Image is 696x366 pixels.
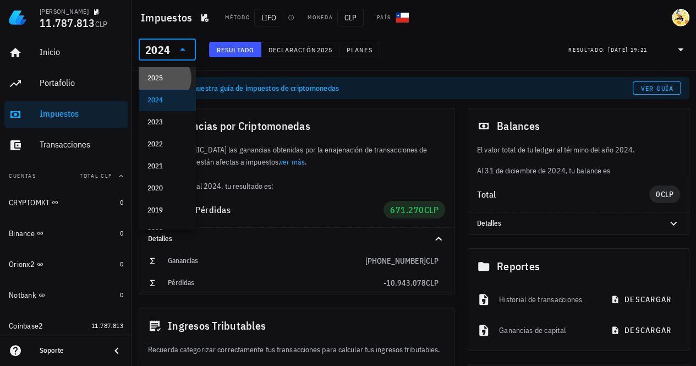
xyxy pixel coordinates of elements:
[9,321,43,331] div: Coinbase2
[4,163,128,189] button: CuentasTotal CLP
[4,70,128,97] a: Portafolio
[468,249,689,284] div: Reportes
[40,139,123,150] div: Transacciones
[4,189,128,216] a: CRYPTOMKT 0
[4,220,128,247] a: Binance 0
[4,251,128,277] a: Orionx2 0
[254,9,283,26] span: LIFO
[9,229,35,238] div: Binance
[377,13,391,22] div: País
[280,157,305,167] a: ver más
[120,198,123,206] span: 0
[316,46,332,54] span: 2025
[120,260,123,268] span: 0
[633,81,681,95] a: Ver guía
[139,228,454,250] div: Detalles
[216,46,254,54] span: Resultado
[147,74,187,83] div: 2025
[145,45,170,56] div: 2024
[261,42,339,57] button: Declaración 2025
[346,46,372,54] span: Planes
[468,144,689,177] div: Al 31 de diciembre de 2024, tu balance es
[339,42,380,57] button: Planes
[148,234,419,243] div: Detalles
[147,228,187,237] div: 2018
[168,256,365,265] div: Ganancias
[40,47,123,57] div: Inicio
[40,346,101,355] div: Soporte
[168,278,383,287] div: Pérdidas
[139,108,454,144] div: Ganancias por Criptomonedas
[396,11,409,24] div: CL-icon
[365,256,426,266] span: [PHONE_NUMBER]
[613,294,671,304] span: descargar
[499,318,595,342] div: Ganancias de capital
[139,308,454,343] div: Ingresos Tributables
[672,9,689,26] div: avatar
[308,13,333,22] div: Moneda
[147,140,187,149] div: 2022
[147,206,187,215] div: 2019
[169,83,633,94] div: Revisa nuestra guía de impuestos de criptomonedas
[337,9,364,26] span: CLP
[4,282,128,308] a: Notbank 0
[225,13,250,22] div: Método
[604,320,680,340] button: descargar
[656,189,660,199] span: 0
[147,184,187,193] div: 2020
[9,198,50,207] div: CRYPTOMKT
[477,144,680,156] p: El valor total de tu ledger al término del año 2024.
[426,278,439,288] span: CLP
[640,84,673,92] span: Ver guía
[139,144,454,192] div: En [GEOGRAPHIC_DATA] las ganancias obtenidas por la enajenación de transacciones de criptomonedas...
[268,46,316,54] span: Declaración
[4,132,128,159] a: Transacciones
[608,45,648,56] div: [DATE] 19:21
[147,96,187,105] div: 2024
[139,39,196,61] div: 2024
[568,42,608,57] div: Resultado:
[383,278,426,288] span: -10.943.078
[613,325,671,335] span: descargar
[468,108,689,144] div: Balances
[40,108,123,119] div: Impuestos
[424,204,439,215] span: CLP
[40,7,89,16] div: [PERSON_NAME]
[9,260,35,269] div: Orionx2
[139,343,454,356] div: Recuerda categorizar correctamente tus transacciones para calcular tus ingresos tributables.
[9,9,26,26] img: LedgiFi
[40,15,95,30] span: 11.787.813
[499,287,595,312] div: Historial de transacciones
[604,289,680,309] button: descargar
[9,291,36,300] div: Notbank
[426,256,439,266] span: CLP
[477,190,649,199] div: Total
[562,39,694,60] div: Resultado:[DATE] 19:21
[95,19,108,29] span: CLP
[390,204,424,215] span: 671.270
[147,118,187,127] div: 2023
[477,219,654,228] div: Detalles
[660,189,673,199] span: CLP
[120,291,123,299] span: 0
[80,172,112,179] span: Total CLP
[141,9,196,26] h1: Impuestos
[4,40,128,66] a: Inicio
[120,229,123,237] span: 0
[209,42,261,57] button: Resultado
[40,78,123,88] div: Portafolio
[4,313,128,339] a: Coinbase2 11.787.813
[4,101,128,128] a: Impuestos
[468,212,689,234] div: Detalles
[91,321,123,330] span: 11.787.813
[147,162,187,171] div: 2021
